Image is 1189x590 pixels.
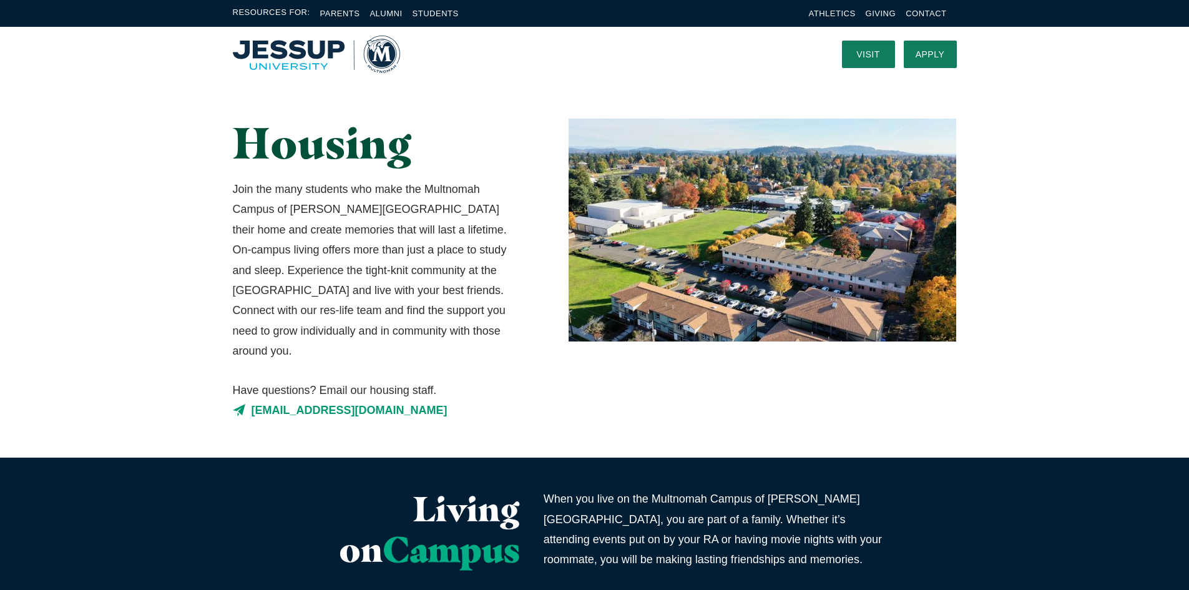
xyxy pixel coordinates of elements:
[233,119,521,167] h1: Housing
[369,9,402,18] a: Alumni
[233,380,521,400] span: Have questions? Email our housing staff.
[233,179,521,361] p: Join the many students who make the Multnomah Campus of [PERSON_NAME][GEOGRAPHIC_DATA] their home...
[233,36,400,73] img: Multnomah University Logo
[320,9,360,18] a: Parents
[866,9,896,18] a: Giving
[383,528,520,571] span: Campus
[906,9,946,18] a: Contact
[413,9,459,18] a: Students
[233,6,310,21] span: Resources For:
[842,41,895,68] a: Visit
[233,400,521,420] a: [EMAIL_ADDRESS][DOMAIN_NAME]
[544,489,894,570] p: When you live on the Multnomah Campus of [PERSON_NAME][GEOGRAPHIC_DATA], you are part of a family...
[809,9,856,18] a: Athletics
[904,41,957,68] a: Apply
[233,36,400,73] a: Home
[569,119,956,342] img: Photo of Campus from Above Aerial
[233,489,521,569] h2: Living on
